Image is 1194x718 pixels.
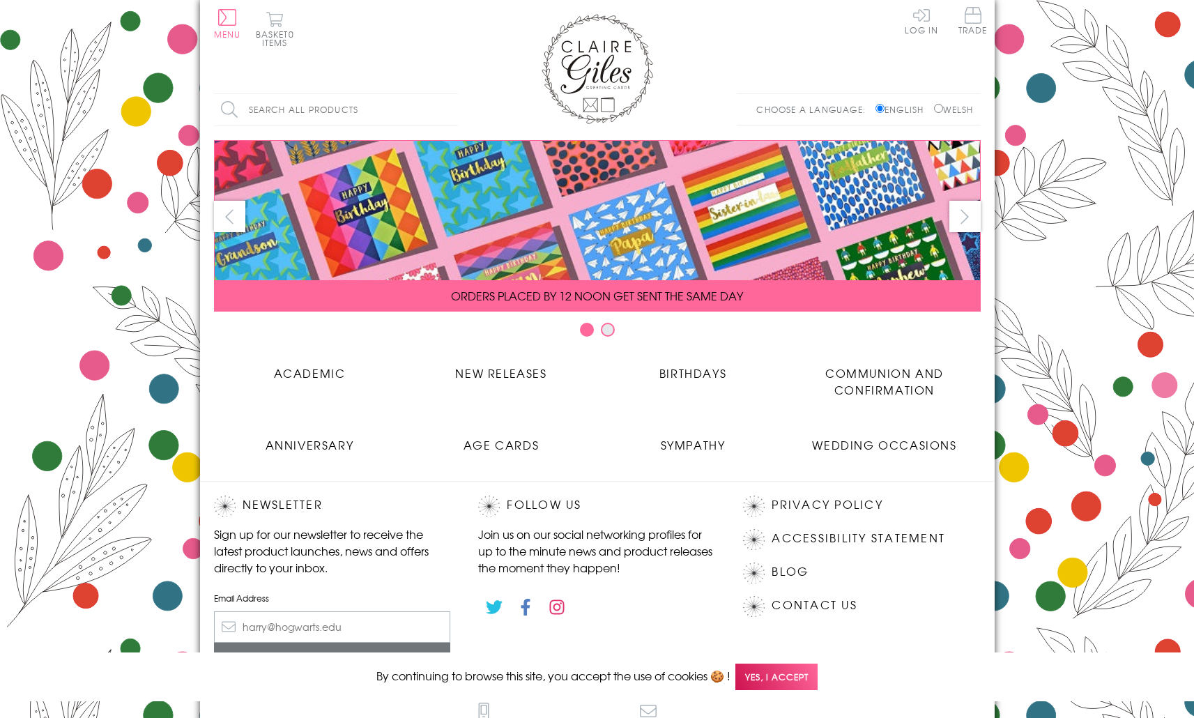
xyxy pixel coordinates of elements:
a: Privacy Policy [772,496,882,514]
a: Contact Us [772,596,857,615]
a: Communion and Confirmation [789,354,981,398]
input: harry@hogwarts.edu [214,611,451,643]
input: Search [444,94,458,125]
span: Communion and Confirmation [825,365,944,398]
button: next [949,201,981,232]
span: Anniversary [266,436,354,453]
p: Choose a language: [756,103,873,116]
span: Trade [958,7,988,34]
span: ORDERS PLACED BY 12 NOON GET SENT THE SAME DAY [451,287,743,304]
input: Subscribe [214,643,451,674]
span: Yes, I accept [735,664,818,691]
span: Birthdays [659,365,726,381]
span: 0 items [262,28,294,49]
p: Join us on our social networking profiles for up to the minute news and product releases the mome... [478,526,715,576]
button: prev [214,201,245,232]
a: Academic [214,354,406,381]
img: Claire Giles Greetings Cards [542,14,653,124]
button: Carousel Page 1 (Current Slide) [580,323,594,337]
div: Carousel Pagination [214,322,981,344]
span: Menu [214,28,241,40]
span: Wedding Occasions [812,436,956,453]
span: Academic [274,365,346,381]
button: Carousel Page 2 [601,323,615,337]
span: Age Cards [464,436,539,453]
a: Sympathy [597,426,789,453]
button: Menu [214,9,241,38]
h2: Newsletter [214,496,451,517]
a: Accessibility Statement [772,529,945,548]
h2: Follow Us [478,496,715,517]
label: Welsh [934,103,974,116]
input: Welsh [934,104,943,113]
a: Wedding Occasions [789,426,981,453]
span: New Releases [455,365,546,381]
p: Sign up for our newsletter to receive the latest product launches, news and offers directly to yo... [214,526,451,576]
a: Anniversary [214,426,406,453]
a: Trade [958,7,988,37]
span: Sympathy [661,436,726,453]
label: Email Address [214,592,451,604]
a: Blog [772,563,809,581]
a: Birthdays [597,354,789,381]
input: Search all products [214,94,458,125]
input: English [875,104,885,113]
a: New Releases [406,354,597,381]
a: Age Cards [406,426,597,453]
label: English [875,103,931,116]
a: Log In [905,7,938,34]
button: Basket0 items [256,11,294,47]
